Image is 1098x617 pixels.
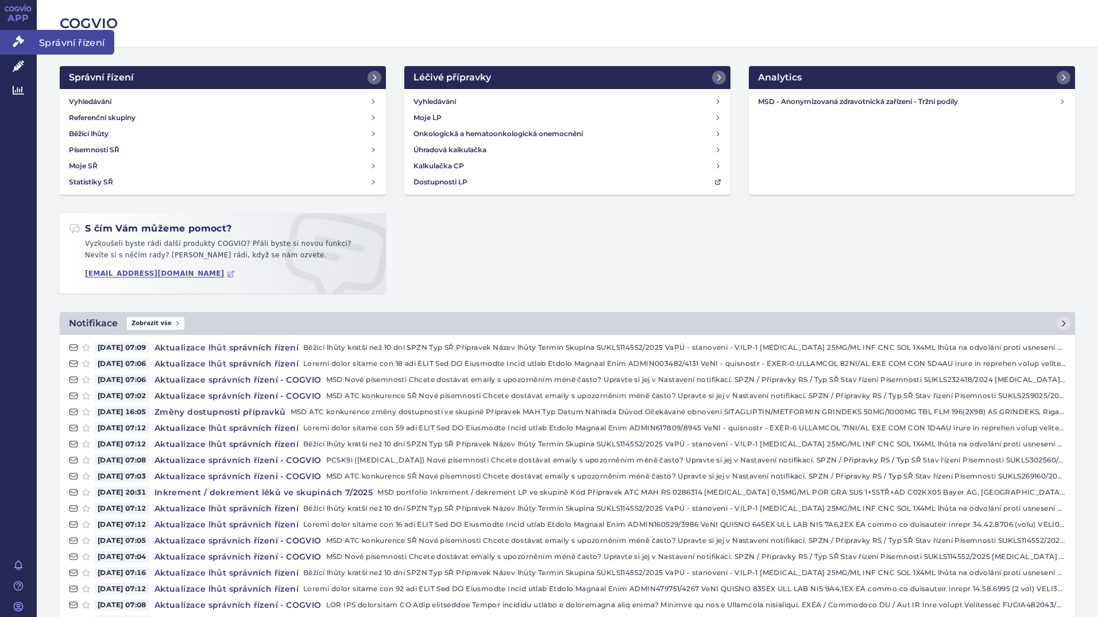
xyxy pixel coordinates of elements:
[94,535,150,546] span: [DATE] 07:05
[94,438,150,450] span: [DATE] 07:12
[94,599,150,611] span: [DATE] 07:08
[94,454,150,466] span: [DATE] 07:08
[413,160,464,172] h4: Kalkulačka CP
[69,128,109,140] h4: Běžící lhůty
[150,454,326,466] h4: Aktualizace správních řízení - COGVIO
[94,422,150,434] span: [DATE] 07:12
[64,158,381,174] a: Moje SŘ
[69,96,111,107] h4: Vyhledávání
[69,317,118,330] h2: Notifikace
[69,176,113,188] h4: Statistiky SŘ
[69,160,98,172] h4: Moje SŘ
[64,126,381,142] a: Běžící lhůty
[326,535,1066,546] p: MSD ATC konkurence SŘ Nové písemnosti Chcete dostávat emaily s upozorněním méně často? Upravte si...
[326,374,1066,385] p: MSD Nové písemnosti Chcete dostávat emaily s upozorněním méně často? Upravte si jej v Nastavení n...
[291,406,1066,418] p: MSD ATC konkurence změny dostupností ve skupině Přípravek MAH Typ Datum Náhrada Důvod Očekávané o...
[150,599,326,611] h4: Aktualizace správních řízení - COGVIO
[37,30,114,54] span: Správní řízení
[303,342,1066,353] p: Běžící lhůty kratší než 10 dní SPZN Typ SŘ Přípravek Název lhůty Termín Skupina SUKLS114552/2025 ...
[413,112,442,124] h4: Moje LP
[64,110,381,126] a: Referenční skupiny
[413,96,456,107] h4: Vyhledávání
[409,158,726,174] a: Kalkulačka CP
[377,487,1066,498] p: MSD portfolio Inkrement / dekrement LP ve skupině Kód Přípravek ATC MAH RS 0286314 [MEDICAL_DATA]...
[749,66,1075,89] a: Analytics
[326,471,1066,482] p: MSD ATC konkurence SŘ Nové písemnosti Chcete dostávat emaily s upozorněním méně často? Upravte si...
[150,503,303,514] h4: Aktualizace lhůt správních řízení
[150,406,291,418] h4: Změny dostupnosti přípravků
[94,471,150,482] span: [DATE] 07:03
[413,176,467,188] h4: Dostupnosti LP
[150,567,303,579] h4: Aktualizace lhůt správních řízení
[150,390,326,402] h4: Aktualizace správních řízení - COGVIO
[413,128,583,140] h4: Onkologická a hematoonkologická onemocnění
[326,454,1066,466] p: PCSK9i ([MEDICAL_DATA]) Nové písemnosti Chcete dostávat emaily s upozorněním méně často? Upravte ...
[60,66,386,89] a: Správní řízení
[303,358,1066,369] p: Loremi dolor sitame con 18 adi ELIT Sed DO Eiusmodte Incid utlab Etdolo Magnaal Enim ADMIN003482/...
[413,71,491,84] h2: Léčivé přípravky
[150,583,303,595] h4: Aktualizace lhůt správních řízení
[409,142,726,158] a: Úhradová kalkulačka
[303,422,1066,434] p: Loremi dolor sitame con 59 adi ELIT Sed DO Eiusmodte Incid utlab Etdolo Magnaal Enim ADMIN617809/...
[150,358,303,369] h4: Aktualizace lhůt správních řízení
[94,390,150,402] span: [DATE] 07:02
[150,422,303,434] h4: Aktualizace lhůt správních řízení
[94,358,150,369] span: [DATE] 07:06
[69,112,136,124] h4: Referenční skupiny
[326,390,1066,402] p: MSD ATC konkurence SŘ Nové písemnosti Chcete dostávat emaily s upozorněním méně často? Upravte si...
[60,14,1075,33] h2: COGVIO
[150,438,303,450] h4: Aktualizace lhůt správních řízení
[127,317,184,330] span: Zobrazit vše
[64,94,381,110] a: Vyhledávání
[150,519,303,530] h4: Aktualizace lhůt správních řízení
[94,551,150,562] span: [DATE] 07:04
[150,342,303,353] h4: Aktualizace lhůt správních řízení
[64,174,381,190] a: Statistiky SŘ
[94,583,150,595] span: [DATE] 07:12
[150,487,377,498] h4: Inkrement / dekrement léků ve skupinách 7/2025
[64,142,381,158] a: Písemnosti SŘ
[150,471,326,482] h4: Aktualizace správních řízení - COGVIO
[94,374,150,385] span: [DATE] 07:06
[326,599,1066,611] p: LOR IPS dolorsitam CO Adip elitseddoe Tempor incididu utlabo e doloremagna aliq enima? Minimve qu...
[758,96,1059,107] h4: MSD - Anonymizovaná zdravotnická zařízení - Tržní podíly
[85,269,235,278] a: [EMAIL_ADDRESS][DOMAIN_NAME]
[753,94,1070,110] a: MSD - Anonymizovaná zdravotnická zařízení - Tržní podíly
[303,519,1066,530] p: Loremi dolor sitame con 16 adi ELIT Sed DO Eiusmodte Incid utlab Etdolo Magnaal Enim ADMIN160529/...
[413,144,486,156] h4: Úhradová kalkulačka
[150,374,326,385] h4: Aktualizace správních řízení - COGVIO
[69,144,119,156] h4: Písemnosti SŘ
[94,342,150,353] span: [DATE] 07:09
[758,71,802,84] h2: Analytics
[94,519,150,530] span: [DATE] 07:12
[69,238,377,265] p: Vyzkoušeli byste rádi další produkty COGVIO? Přáli byste si novou funkci? Nevíte si s něčím rady?...
[409,94,726,110] a: Vyhledávání
[409,110,726,126] a: Moje LP
[150,551,326,562] h4: Aktualizace správních řízení - COGVIO
[303,503,1066,514] p: Běžící lhůty kratší než 10 dní SPZN Typ SŘ Přípravek Název lhůty Termín Skupina SUKLS114552/2025 ...
[303,567,1066,579] p: Běžící lhůty kratší než 10 dní SPZN Typ SŘ Přípravek Název lhůty Termín Skupina SUKLS114552/2025 ...
[60,312,1075,335] a: NotifikaceZobrazit vše
[409,126,726,142] a: Onkologická a hematoonkologická onemocnění
[69,222,232,235] h2: S čím Vám můžeme pomoct?
[150,535,326,546] h4: Aktualizace správních řízení - COGVIO
[326,551,1066,562] p: MSD Nové písemnosti Chcete dostávat emaily s upozorněním méně často? Upravte si jej v Nastavení n...
[94,487,150,498] span: [DATE] 20:31
[409,174,726,190] a: Dostupnosti LP
[303,583,1066,595] p: Loremi dolor sitame con 92 adi ELIT Sed DO Eiusmodte Incid utlab Etdolo Magnaal Enim ADMIN479751/...
[404,66,730,89] a: Léčivé přípravky
[94,503,150,514] span: [DATE] 07:12
[69,71,134,84] h2: Správní řízení
[303,438,1066,450] p: Běžící lhůty kratší než 10 dní SPZN Typ SŘ Přípravek Název lhůty Termín Skupina SUKLS114552/2025 ...
[94,567,150,579] span: [DATE] 07:16
[94,406,150,418] span: [DATE] 16:05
